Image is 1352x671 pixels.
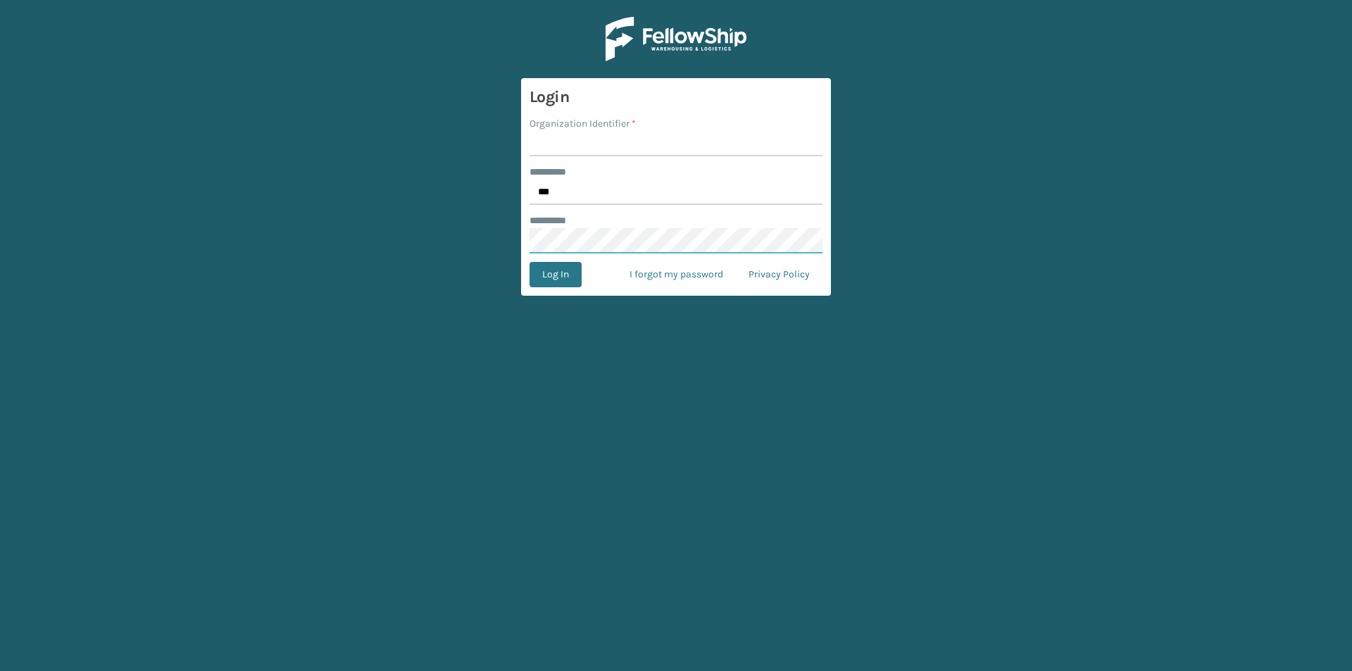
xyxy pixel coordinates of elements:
a: I forgot my password [617,262,736,287]
a: Privacy Policy [736,262,822,287]
img: Logo [606,17,746,61]
label: Organization Identifier [530,116,636,131]
button: Log In [530,262,582,287]
h3: Login [530,87,822,108]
